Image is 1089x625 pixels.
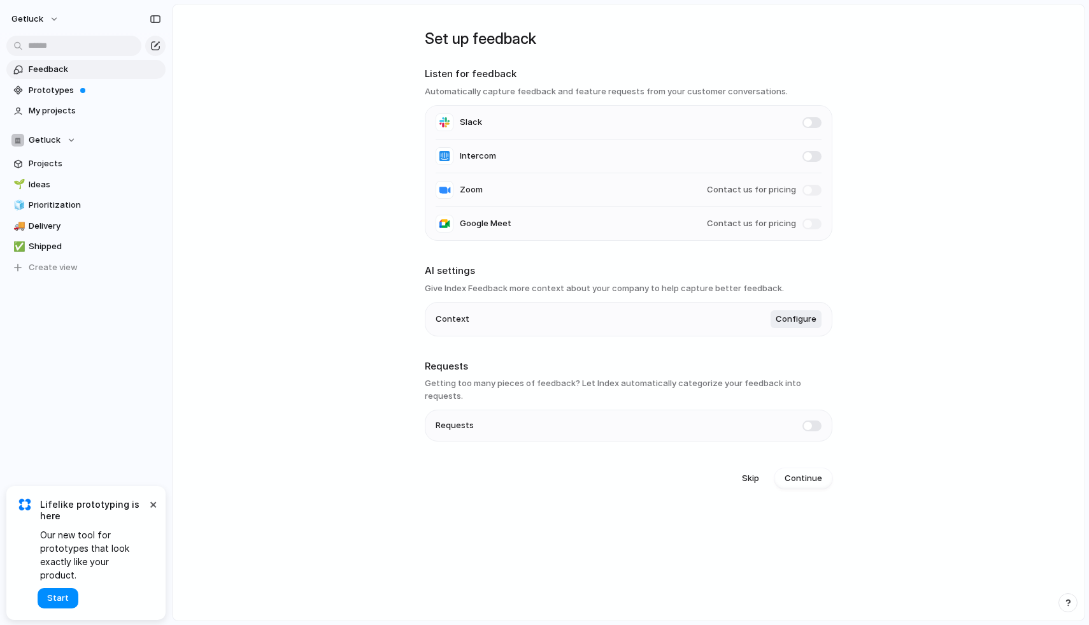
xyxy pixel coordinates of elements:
span: Context [436,313,469,326]
a: 🌱Ideas [6,175,166,194]
h2: Listen for feedback [425,67,832,82]
span: Prototypes [29,84,161,97]
a: ✅Shipped [6,237,166,256]
span: Our new tool for prototypes that look exactly like your product. [40,528,146,582]
span: Requests [436,419,474,432]
span: Slack [460,116,482,129]
span: Google Meet [460,217,511,230]
h2: Requests [425,359,832,374]
span: Contact us for pricing [707,217,796,230]
span: Delivery [29,220,161,233]
div: 🧊 [13,198,22,213]
h2: AI settings [425,264,832,278]
span: Shipped [29,240,161,253]
div: 🚚 [13,219,22,233]
span: getluck [11,13,43,25]
span: Prioritization [29,199,161,212]
a: Feedback [6,60,166,79]
div: ✅ [13,240,22,254]
a: My projects [6,101,166,120]
button: Dismiss [145,496,160,512]
h3: Give Index Feedback more context about your company to help capture better feedback. [425,282,832,295]
button: 🚚 [11,220,24,233]
a: Prototypes [6,81,166,100]
span: My projects [29,104,161,117]
span: Zoom [460,183,483,196]
span: Projects [29,157,161,170]
span: Continue [785,472,822,485]
a: 🧊Prioritization [6,196,166,215]
button: Getluck [6,131,166,150]
a: Projects [6,154,166,173]
span: Feedback [29,63,161,76]
a: 🚚Delivery [6,217,166,236]
button: Configure [771,310,822,328]
span: Ideas [29,178,161,191]
button: ✅ [11,240,24,253]
button: Start [38,588,78,608]
span: Start [47,592,69,605]
span: Create view [29,261,78,274]
h3: Automatically capture feedback and feature requests from your customer conversations. [425,85,832,98]
span: Configure [776,313,816,326]
button: 🧊 [11,199,24,212]
span: Lifelike prototyping is here [40,499,146,522]
button: 🌱 [11,178,24,191]
button: getluck [6,9,66,29]
h1: Set up feedback [425,27,832,50]
span: Intercom [460,150,496,162]
h3: Getting too many pieces of feedback? Let Index automatically categorize your feedback into requests. [425,377,832,402]
span: Skip [742,472,759,485]
span: Contact us for pricing [707,183,796,196]
div: 🌱 [13,177,22,192]
button: Continue [774,468,832,489]
button: Skip [732,468,769,489]
button: Create view [6,258,166,277]
span: Getluck [29,134,60,147]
